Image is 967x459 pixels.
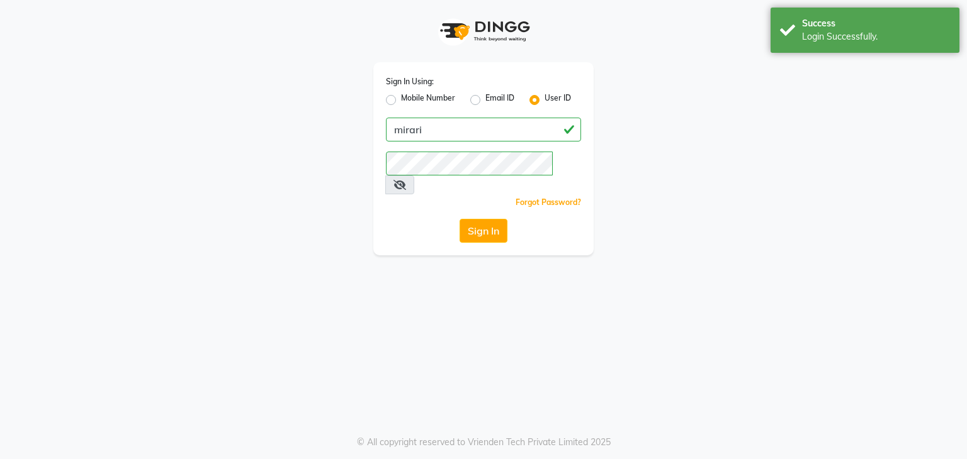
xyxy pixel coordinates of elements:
[802,30,950,43] div: Login Successfully.
[386,118,581,141] input: Username
[401,92,455,108] label: Mobile Number
[802,17,950,30] div: Success
[485,92,514,108] label: Email ID
[386,152,553,175] input: Username
[433,13,534,50] img: logo1.svg
[545,92,571,108] label: User ID
[460,219,507,243] button: Sign In
[386,76,434,87] label: Sign In Using:
[516,197,581,207] a: Forgot Password?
